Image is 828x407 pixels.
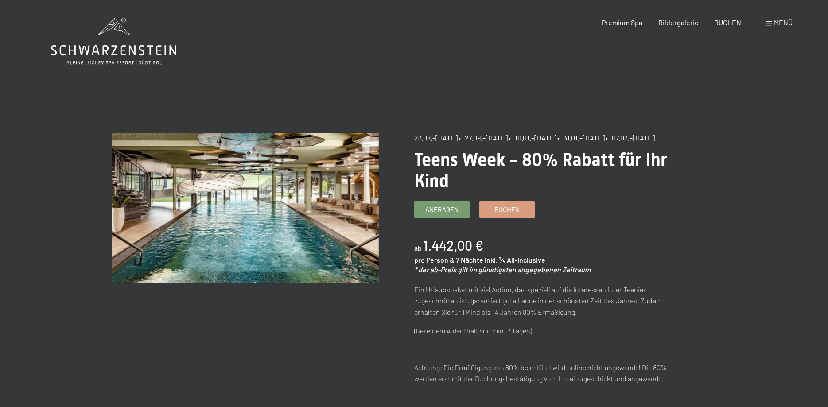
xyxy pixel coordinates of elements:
b: 1.442,00 € [423,237,483,253]
span: inkl. ¾ All-Inclusive [485,256,545,264]
img: Teens Week - 80% Rabatt für Ihr Kind [112,133,379,283]
a: Premium Spa [602,18,642,27]
span: 23.08.–[DATE] [414,133,458,142]
a: BUCHEN [714,18,741,27]
span: ab [414,244,422,252]
p: (bei einem Aufenthalt von min. 7 Tagen) [414,325,681,337]
span: Anfragen [425,205,459,214]
a: Bildergalerie [658,18,699,27]
a: Anfragen [415,201,469,218]
span: pro Person & [414,256,455,264]
span: • 27.09.–[DATE] [459,133,508,142]
em: * der ab-Preis gilt im günstigsten angegebenen Zeitraum [414,265,591,274]
span: • 07.03.–[DATE] [606,133,655,142]
a: Buchen [480,201,534,218]
p: Achtung: Die Ermäßigung von 80% beim Kind wird online nicht angewandt! Die 80% werden erst mit de... [414,362,681,384]
span: Buchen [494,205,520,214]
span: Menü [774,18,793,27]
span: • 31.01.–[DATE] [557,133,605,142]
span: Teens Week - 80% Rabatt für Ihr Kind [414,149,667,191]
p: Ein Urlaubspaket mit viel Action, das speziell auf die Interessen Ihrer Teenies zugeschnitten ist... [414,284,681,318]
span: • 10.01.–[DATE] [509,133,556,142]
span: 7 Nächte [456,256,483,264]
